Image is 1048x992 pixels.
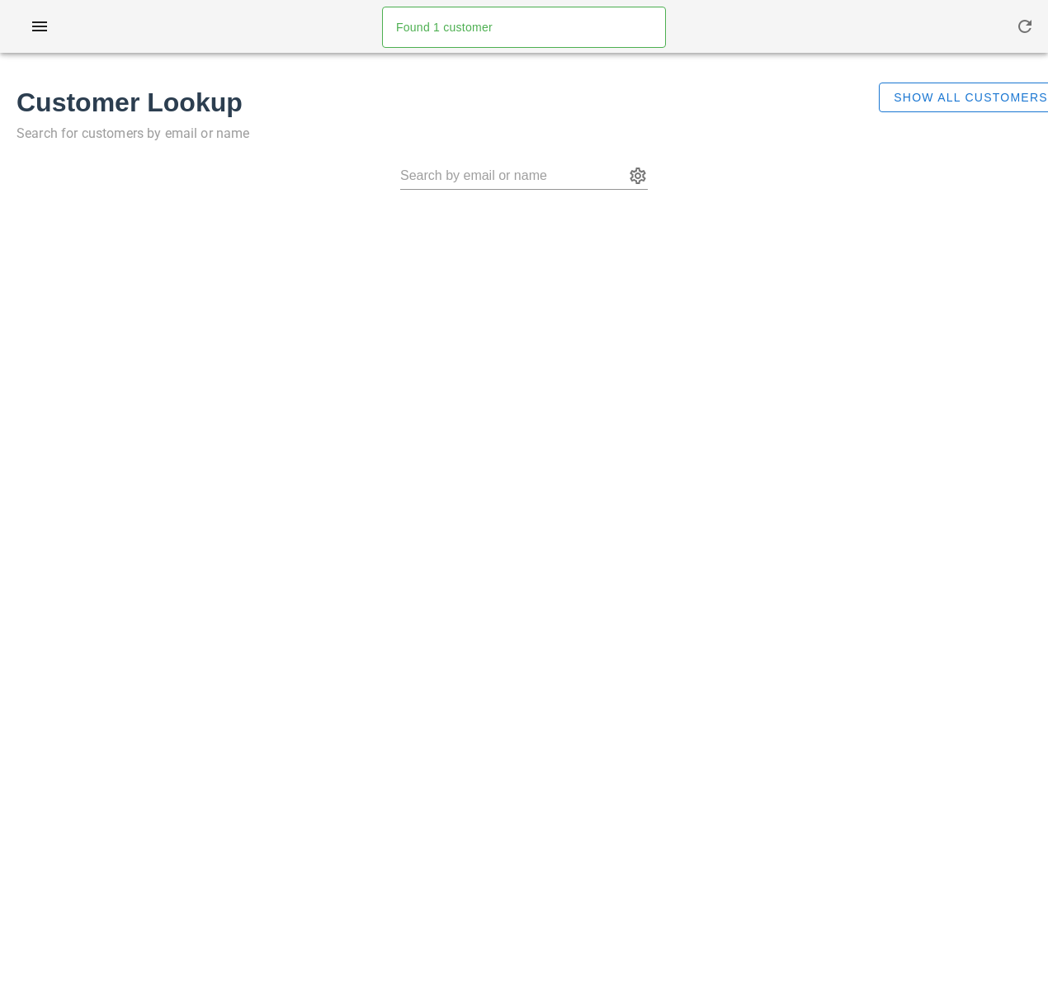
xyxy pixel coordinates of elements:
div: Found 1 customer [383,7,659,47]
h1: Customer Lookup [17,83,859,122]
input: Search by email or name [400,163,625,189]
span: Show All Customers [893,91,1048,104]
button: appended action [628,166,648,186]
p: Search for customers by email or name [17,122,859,145]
